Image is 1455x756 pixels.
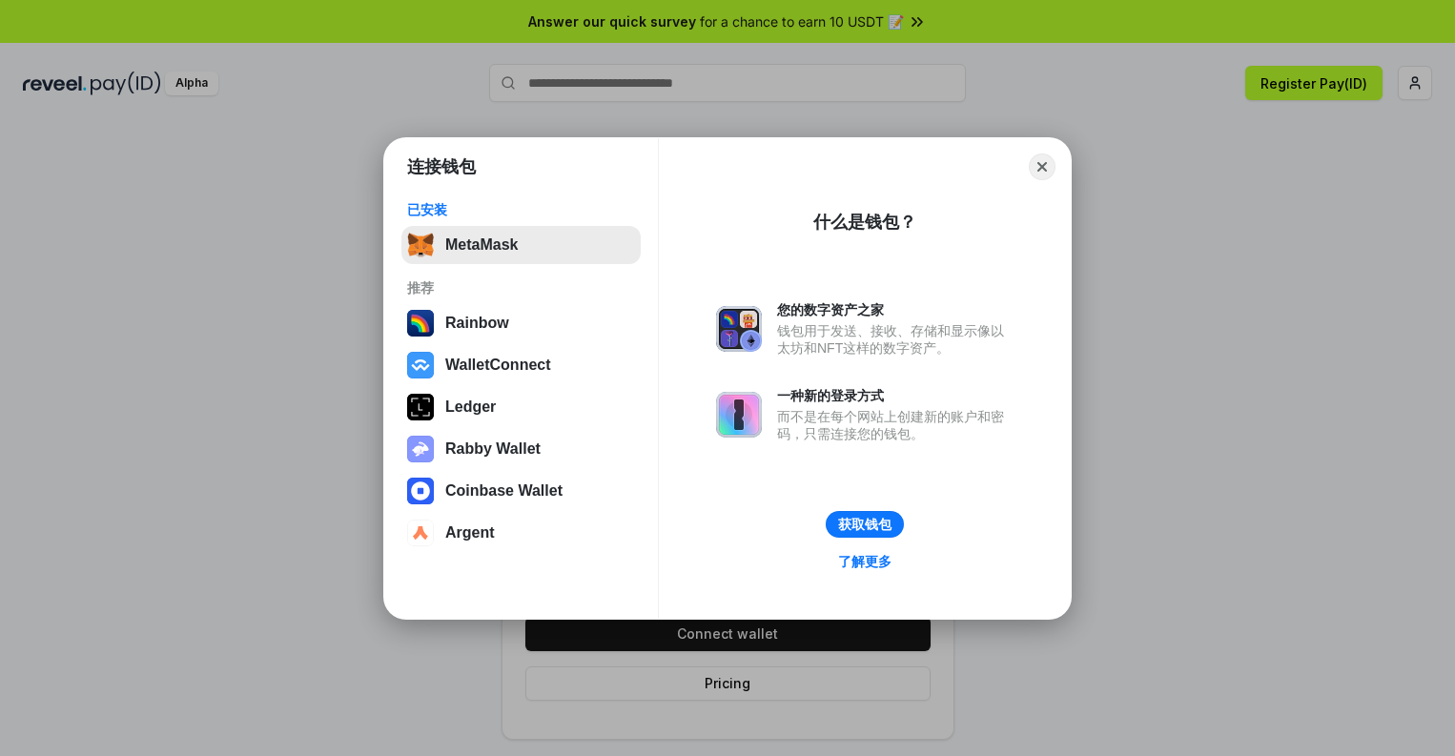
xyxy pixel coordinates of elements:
button: 获取钱包 [826,511,904,538]
button: WalletConnect [401,346,641,384]
img: svg+xml,%3Csvg%20xmlns%3D%22http%3A%2F%2Fwww.w3.org%2F2000%2Fsvg%22%20fill%3D%22none%22%20viewBox... [716,392,762,438]
div: Rabby Wallet [445,440,541,458]
img: svg+xml,%3Csvg%20xmlns%3D%22http%3A%2F%2Fwww.w3.org%2F2000%2Fsvg%22%20width%3D%2228%22%20height%3... [407,394,434,420]
div: Ledger [445,398,496,416]
div: 一种新的登录方式 [777,387,1014,404]
img: svg+xml,%3Csvg%20width%3D%2228%22%20height%3D%2228%22%20viewBox%3D%220%200%2028%2028%22%20fill%3D... [407,352,434,378]
img: svg+xml,%3Csvg%20width%3D%22120%22%20height%3D%22120%22%20viewBox%3D%220%200%20120%20120%22%20fil... [407,310,434,337]
div: 什么是钱包？ [813,211,916,234]
img: svg+xml,%3Csvg%20xmlns%3D%22http%3A%2F%2Fwww.w3.org%2F2000%2Fsvg%22%20fill%3D%22none%22%20viewBox... [716,306,762,352]
div: 推荐 [407,279,635,296]
img: svg+xml,%3Csvg%20xmlns%3D%22http%3A%2F%2Fwww.w3.org%2F2000%2Fsvg%22%20fill%3D%22none%22%20viewBox... [407,436,434,462]
div: 获取钱包 [838,516,891,533]
div: Rainbow [445,315,509,332]
button: Rainbow [401,304,641,342]
button: MetaMask [401,226,641,264]
button: Close [1029,153,1055,180]
div: 了解更多 [838,553,891,570]
img: svg+xml,%3Csvg%20fill%3D%22none%22%20height%3D%2233%22%20viewBox%3D%220%200%2035%2033%22%20width%... [407,232,434,258]
div: 您的数字资产之家 [777,301,1014,318]
img: svg+xml,%3Csvg%20width%3D%2228%22%20height%3D%2228%22%20viewBox%3D%220%200%2028%2028%22%20fill%3D... [407,478,434,504]
h1: 连接钱包 [407,155,476,178]
img: svg+xml,%3Csvg%20width%3D%2228%22%20height%3D%2228%22%20viewBox%3D%220%200%2028%2028%22%20fill%3D... [407,520,434,546]
button: Rabby Wallet [401,430,641,468]
div: 钱包用于发送、接收、存储和显示像以太坊和NFT这样的数字资产。 [777,322,1014,357]
div: 而不是在每个网站上创建新的账户和密码，只需连接您的钱包。 [777,408,1014,442]
button: Coinbase Wallet [401,472,641,510]
button: Argent [401,514,641,552]
div: Coinbase Wallet [445,482,563,500]
div: Argent [445,524,495,541]
div: 已安装 [407,201,635,218]
div: MetaMask [445,236,518,254]
button: Ledger [401,388,641,426]
div: WalletConnect [445,357,551,374]
a: 了解更多 [827,549,903,574]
